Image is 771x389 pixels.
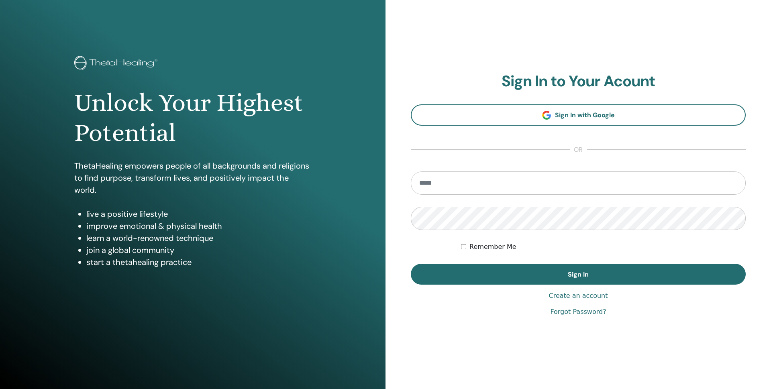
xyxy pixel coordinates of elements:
[74,88,311,148] h1: Unlock Your Highest Potential
[461,242,746,252] div: Keep me authenticated indefinitely or until I manually logout
[550,307,606,317] a: Forgot Password?
[86,256,311,268] li: start a thetahealing practice
[86,208,311,220] li: live a positive lifestyle
[469,242,516,252] label: Remember Me
[411,72,746,91] h2: Sign In to Your Acount
[411,104,746,126] a: Sign In with Google
[411,264,746,285] button: Sign In
[568,270,589,279] span: Sign In
[86,232,311,244] li: learn a world-renowned technique
[74,160,311,196] p: ThetaHealing empowers people of all backgrounds and religions to find purpose, transform lives, a...
[555,111,615,119] span: Sign In with Google
[86,244,311,256] li: join a global community
[86,220,311,232] li: improve emotional & physical health
[570,145,587,155] span: or
[549,291,608,301] a: Create an account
